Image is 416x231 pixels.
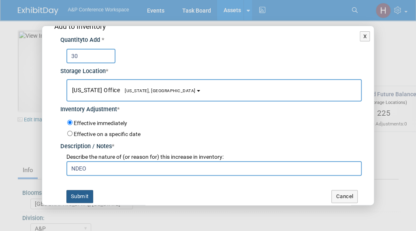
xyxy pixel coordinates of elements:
[60,36,362,45] div: Quantity
[120,88,196,93] span: [US_STATE], [GEOGRAPHIC_DATA]
[60,138,362,151] div: Description / Notes
[60,63,362,76] div: Storage Location
[66,79,362,101] button: [US_STATE] Office[US_STATE], [GEOGRAPHIC_DATA]
[74,131,141,137] label: Effective on a specific date
[331,190,358,203] button: Cancel
[74,119,127,127] label: Effective immediately
[60,101,362,114] div: Inventory Adjustment
[66,153,224,160] span: Describe the nature of (or reason for) this increase in inventory:
[83,37,100,43] span: to Add
[54,22,106,30] span: Add to Inventory
[72,87,196,93] span: [US_STATE] Office
[66,190,93,203] button: Submit
[360,31,370,42] button: X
